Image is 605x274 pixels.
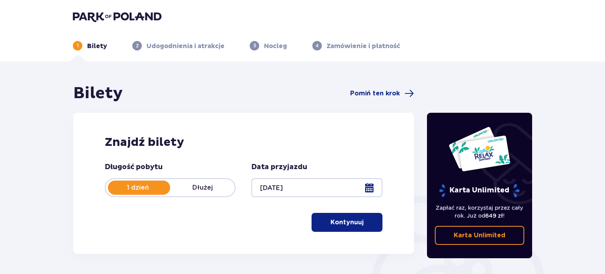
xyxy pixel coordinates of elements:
p: Zamówienie i płatność [327,42,400,50]
p: Data przyjazdu [251,162,307,172]
p: Karta Unlimited [438,184,520,198]
p: 2 [136,42,139,49]
p: Nocleg [264,42,287,50]
a: Karta Unlimited [435,226,525,245]
span: 649 zł [485,212,503,219]
h1: Bilety [73,84,123,103]
img: Park of Poland logo [73,11,161,22]
p: Kontynuuj [330,218,364,227]
h2: Znajdź bilety [105,135,382,150]
p: 3 [253,42,256,49]
p: Bilety [87,42,107,50]
p: Długość pobytu [105,162,163,172]
p: Dłużej [170,183,235,192]
p: 1 dzień [106,183,170,192]
p: Karta Unlimited [454,231,505,240]
p: 4 [315,42,319,49]
span: Pomiń ten krok [350,89,400,98]
p: Zapłać raz, korzystaj przez cały rok. Już od ! [435,204,525,220]
p: Udogodnienia i atrakcje [147,42,225,50]
button: Kontynuuj [312,213,382,232]
p: 1 [77,42,79,49]
a: Pomiń ten krok [350,89,414,98]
